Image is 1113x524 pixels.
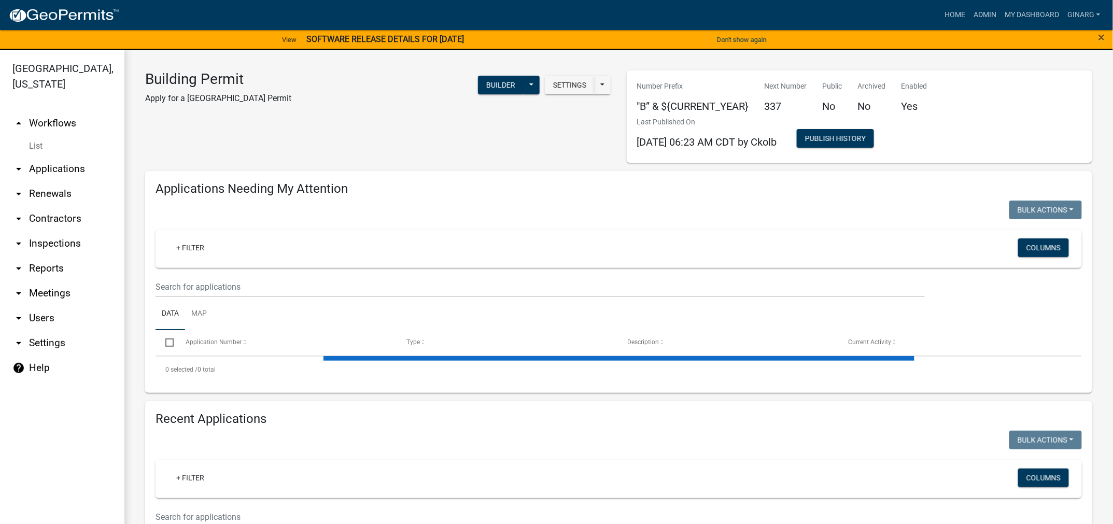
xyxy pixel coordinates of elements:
button: Close [1098,31,1105,44]
span: Description [627,338,659,346]
a: Map [185,298,213,331]
span: Current Activity [849,338,892,346]
span: × [1098,30,1105,45]
p: Last Published On [637,117,777,128]
i: help [12,362,25,374]
p: Next Number [765,81,807,92]
a: + Filter [168,238,213,257]
span: Type [406,338,420,346]
h5: 337 [765,100,807,112]
h5: "B” & ${CURRENT_YEAR} [637,100,749,112]
strong: SOFTWARE RELEASE DETAILS FOR [DATE] [307,34,464,44]
button: Publish History [797,129,874,148]
wm-modal-confirm: Workflow Publish History [797,135,874,143]
i: arrow_drop_down [12,237,25,250]
a: ginarg [1063,5,1105,25]
button: Don't show again [713,31,771,48]
datatable-header-cell: Application Number [175,330,396,355]
a: View [278,31,301,48]
button: Bulk Actions [1009,201,1082,219]
a: My Dashboard [1001,5,1063,25]
i: arrow_drop_down [12,312,25,324]
p: Number Prefix [637,81,749,92]
a: Home [940,5,969,25]
h5: No [823,100,842,112]
datatable-header-cell: Type [397,330,617,355]
button: Settings [545,76,595,94]
input: Search for applications [156,276,925,298]
span: [DATE] 06:23 AM CDT by Ckolb [637,136,777,148]
datatable-header-cell: Select [156,330,175,355]
button: Columns [1018,238,1069,257]
a: Data [156,298,185,331]
i: arrow_drop_down [12,337,25,349]
p: Archived [858,81,886,92]
i: arrow_drop_down [12,213,25,225]
i: arrow_drop_down [12,262,25,275]
button: Builder [478,76,524,94]
div: 0 total [156,357,1082,383]
span: Application Number [186,338,242,346]
h5: Yes [901,100,927,112]
button: Columns [1018,469,1069,487]
a: Admin [969,5,1001,25]
p: Enabled [901,81,927,92]
i: arrow_drop_down [12,188,25,200]
i: arrow_drop_up [12,117,25,130]
span: 0 selected / [165,366,198,373]
p: Apply for a [GEOGRAPHIC_DATA] Permit [145,92,291,105]
a: + Filter [168,469,213,487]
i: arrow_drop_down [12,287,25,300]
i: arrow_drop_down [12,163,25,175]
button: Bulk Actions [1009,431,1082,449]
h3: Building Permit [145,70,291,88]
h5: No [858,100,886,112]
p: Public [823,81,842,92]
datatable-header-cell: Current Activity [839,330,1060,355]
datatable-header-cell: Description [617,330,838,355]
h4: Recent Applications [156,412,1082,427]
h4: Applications Needing My Attention [156,181,1082,196]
